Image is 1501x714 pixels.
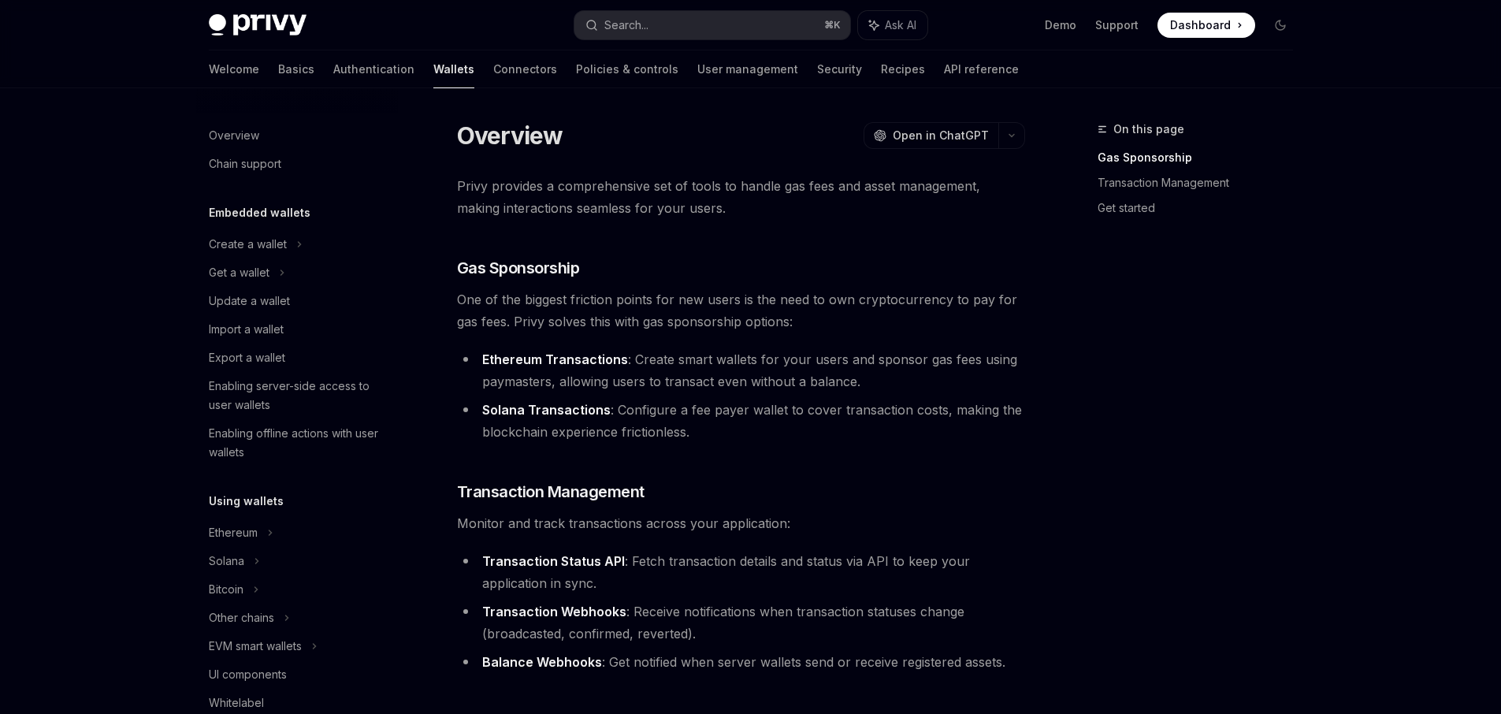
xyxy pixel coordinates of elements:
div: Ethereum [209,523,258,542]
div: Enabling offline actions with user wallets [209,424,388,462]
span: Transaction Management [457,481,645,503]
a: Enabling offline actions with user wallets [196,419,398,467]
li: : Receive notifications when transaction statuses change (broadcasted, confirmed, reverted). [457,601,1025,645]
a: Export a wallet [196,344,398,372]
span: Privy provides a comprehensive set of tools to handle gas fees and asset management, making inter... [457,175,1025,219]
a: Basics [278,50,314,88]
a: Welcome [209,50,259,88]
div: Get a wallet [209,263,269,282]
a: Recipes [881,50,925,88]
strong: Ethereum Transactions [482,351,628,367]
h5: Using wallets [209,492,284,511]
span: Dashboard [1170,17,1231,33]
div: UI components [209,665,287,684]
h1: Overview [457,121,563,150]
button: Open in ChatGPT [864,122,998,149]
a: API reference [944,50,1019,88]
li: : Create smart wallets for your users and sponsor gas fees using paymasters, allowing users to tr... [457,348,1025,392]
div: Overview [209,126,259,145]
button: Search...⌘K [574,11,850,39]
div: Search... [604,16,648,35]
button: Toggle dark mode [1268,13,1293,38]
div: Export a wallet [209,348,285,367]
div: Update a wallet [209,292,290,311]
a: UI components [196,660,398,689]
div: Chain support [209,154,281,173]
li: : Fetch transaction details and status via API to keep your application in sync. [457,550,1025,594]
a: Update a wallet [196,287,398,315]
a: Demo [1045,17,1076,33]
div: EVM smart wallets [209,637,302,656]
strong: Solana Transactions [482,402,611,418]
div: Other chains [209,608,274,627]
li: : Configure a fee payer wallet to cover transaction costs, making the blockchain experience frict... [457,399,1025,443]
a: Enabling server-side access to user wallets [196,372,398,419]
div: Create a wallet [209,235,287,254]
a: Get started [1098,195,1306,221]
strong: Transaction Webhooks [482,604,626,619]
img: dark logo [209,14,307,36]
strong: Balance Webhooks [482,654,602,670]
a: Chain support [196,150,398,178]
div: Bitcoin [209,580,243,599]
div: Solana [209,552,244,571]
a: Dashboard [1157,13,1255,38]
a: Overview [196,121,398,150]
strong: Transaction Status API [482,553,625,569]
div: Import a wallet [209,320,284,339]
button: Ask AI [858,11,927,39]
span: Monitor and track transactions across your application: [457,512,1025,534]
a: Policies & controls [576,50,678,88]
div: Whitelabel [209,694,264,712]
a: Transaction Management [1098,170,1306,195]
span: One of the biggest friction points for new users is the need to own cryptocurrency to pay for gas... [457,288,1025,333]
div: Enabling server-side access to user wallets [209,377,388,415]
a: Support [1095,17,1139,33]
h5: Embedded wallets [209,203,310,222]
span: On this page [1113,120,1184,139]
span: Open in ChatGPT [893,128,989,143]
span: Gas Sponsorship [457,257,580,279]
span: ⌘ K [824,19,841,32]
a: Connectors [493,50,557,88]
a: Authentication [333,50,414,88]
a: Security [817,50,862,88]
a: Gas Sponsorship [1098,145,1306,170]
a: User management [697,50,798,88]
a: Import a wallet [196,315,398,344]
span: Ask AI [885,17,916,33]
li: : Get notified when server wallets send or receive registered assets. [457,651,1025,673]
a: Wallets [433,50,474,88]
